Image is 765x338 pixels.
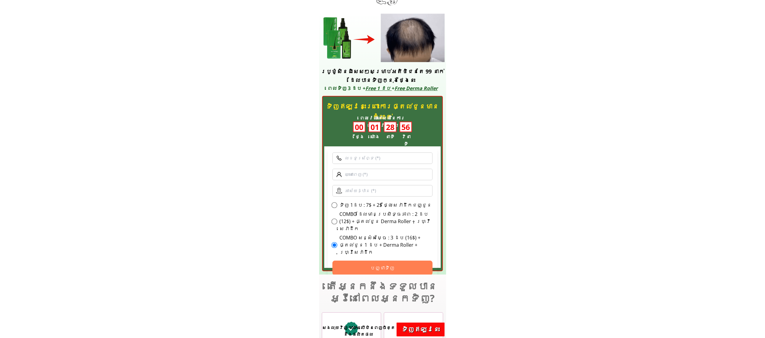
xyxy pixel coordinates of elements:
span: សងលុយវិញ 100% បើមិនពេញចិត្តនឹងផលិតផល [322,325,395,337]
p: ទិញ​ឥឡូវនេះ [397,323,445,336]
input: ឈ្មោះ​ពេញ (*) [332,169,433,180]
span: Free Derma Roller [394,85,438,92]
label: COMBO ដែលមានប្រសិទ្ធភាព : 2 ដប (12$) + ផ្តល់ជូន Derma Roller + ហ្វ្រីសេវាដឹក [339,210,433,232]
h3: វិនាទី [400,133,412,148]
label: COMBO សន្សំសម្ចៃ : 3 ដប (16$) + ផ្តល់ជូន 1 ដប + Derma Roller + ហ្វ្រីសេវាដឹក [339,234,433,256]
label: ទិញ 1ដប : 7$ + 2$ ថ្លៃ​សេវា​ដឹកជញ្ជូន [339,201,432,209]
input: លេខទូរស័ព្ទ (*) [332,152,433,164]
h3: ប្រូម៉ូសិនពិសេសៗសម្រាប់អតិថិជនតែ 99 នាក់ ដែលបានទិញក្នុងថ្ងៃនេះ [321,67,444,85]
h3: ពេលវេលានៅសល់នៃការផ្សព្វផ្សាយ [347,114,418,129]
button: បញ្ជាទិញ [332,261,433,275]
span: Free 1 ដប [365,85,391,92]
h3: តើអ្នកនឹងទទួលបានអ្វីនៅពេលអ្នកទិញ? [322,280,443,304]
h3: ពេលទិញ 3 ដប + + [326,85,439,93]
h3: ទិញឥឡូវនេះព្រោះការផ្តល់ជូនមានកំណត់ [323,101,442,122]
h3: នាទី [384,133,396,140]
h3: ថ្ងៃ [353,133,367,140]
input: អាស័យដ្ឋាន (*) [332,185,433,197]
h3: ម៉ោង [370,133,380,140]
